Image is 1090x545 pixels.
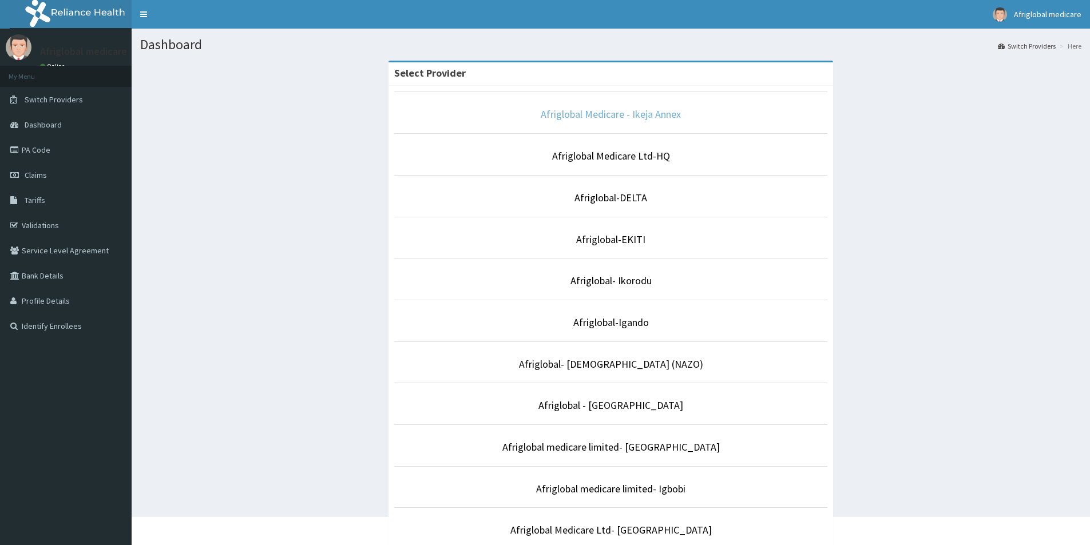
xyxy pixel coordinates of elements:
[1014,9,1081,19] span: Afriglobal medicare
[1057,41,1081,51] li: Here
[536,482,685,495] a: Afriglobal medicare limited- Igbobi
[140,37,1081,52] h1: Dashboard
[573,316,649,329] a: Afriglobal-Igando
[538,399,683,412] a: Afriglobal - [GEOGRAPHIC_DATA]
[25,120,62,130] span: Dashboard
[25,94,83,105] span: Switch Providers
[6,34,31,60] img: User Image
[552,149,670,162] a: Afriglobal Medicare Ltd-HQ
[502,440,720,453] a: Afriglobal medicare limited- [GEOGRAPHIC_DATA]
[40,62,68,70] a: Online
[519,357,703,371] a: Afriglobal- [DEMOGRAPHIC_DATA] (NAZO)
[541,108,681,121] a: Afriglobal Medicare - Ikeja Annex
[574,191,647,204] a: Afriglobal-DELTA
[576,233,645,246] a: Afriglobal-EKITI
[25,195,45,205] span: Tariffs
[993,7,1007,22] img: User Image
[40,46,127,57] p: Afriglobal medicare
[394,66,466,79] strong: Select Provider
[510,523,712,536] a: Afriglobal Medicare Ltd- [GEOGRAPHIC_DATA]
[998,41,1056,51] a: Switch Providers
[25,170,47,180] span: Claims
[570,274,652,287] a: Afriglobal- Ikorodu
